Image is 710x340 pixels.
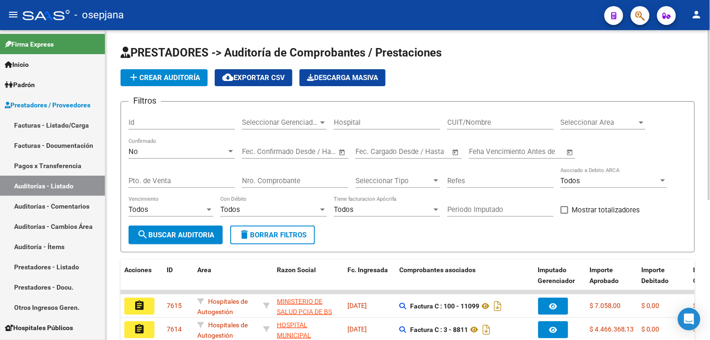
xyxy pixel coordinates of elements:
mat-icon: delete [239,229,250,240]
span: $ 4.466.368,13 [590,325,634,333]
span: Imputado Gerenciador [538,266,575,284]
datatable-header-cell: Area [194,260,259,301]
span: Comprobantes asociados [399,266,476,274]
span: [DATE] [347,325,367,333]
span: - osepjana [74,5,124,25]
span: Fc. Ingresada [347,266,388,274]
button: Exportar CSV [215,69,292,86]
span: Todos [129,205,148,214]
span: Hospitales de Autogestión [197,298,248,316]
mat-icon: person [691,9,702,20]
datatable-header-cell: Importe Aprobado [586,260,638,301]
span: 7615 [167,302,182,309]
datatable-header-cell: Imputado Gerenciador [534,260,586,301]
datatable-header-cell: ID [163,260,194,301]
mat-icon: add [128,72,139,83]
i: Descargar documento [492,299,504,314]
span: 7614 [167,325,182,333]
i: Descargar documento [480,322,492,337]
span: MINISTERIO DE SALUD PCIA DE BS AS [277,298,332,327]
span: Hospitales de Autogestión [197,321,248,340]
button: Open calendar [565,147,576,158]
h3: Filtros [129,94,161,107]
button: Open calendar [451,147,461,158]
datatable-header-cell: Importe Debitado [638,260,690,301]
span: Buscar Auditoria [137,231,214,239]
span: Exportar CSV [222,73,285,82]
input: Fecha inicio [242,147,280,156]
span: Borrar Filtros [239,231,307,239]
span: Descarga Masiva [307,73,378,82]
span: $ 0,00 [642,325,660,333]
strong: Factura C : 3 - 8811 [410,326,468,333]
span: Acciones [124,266,152,274]
span: Razon Social [277,266,316,274]
mat-icon: cloud_download [222,72,234,83]
div: - 30626983398 [277,296,340,316]
datatable-header-cell: Razon Social [273,260,344,301]
button: Open calendar [337,147,348,158]
span: Importe Aprobado [590,266,619,284]
span: Crear Auditoría [128,73,200,82]
div: - 30999011892 [277,320,340,340]
span: Inicio [5,59,29,70]
span: No [129,147,138,156]
mat-icon: menu [8,9,19,20]
span: ID [167,266,173,274]
span: Importe Debitado [642,266,669,284]
mat-icon: assignment [134,300,145,311]
span: Prestadores / Proveedores [5,100,90,110]
span: Todos [561,177,581,185]
span: PRESTADORES -> Auditoría de Comprobantes / Prestaciones [121,46,442,59]
input: Fecha inicio [355,147,394,156]
button: Crear Auditoría [121,69,208,86]
span: [DATE] [347,302,367,309]
button: Borrar Filtros [230,226,315,244]
span: Seleccionar Area [561,118,637,127]
span: Firma Express [5,39,54,49]
span: Seleccionar Tipo [355,177,432,185]
mat-icon: assignment [134,324,145,335]
span: Todos [334,205,354,214]
span: $ 7.058,00 [590,302,621,309]
span: Hospitales Públicos [5,323,73,333]
app-download-masive: Descarga masiva de comprobantes (adjuntos) [299,69,386,86]
span: $ 0,00 [642,302,660,309]
button: Descarga Masiva [299,69,386,86]
mat-icon: search [137,229,148,240]
datatable-header-cell: Acciones [121,260,163,301]
datatable-header-cell: Comprobantes asociados [395,260,534,301]
datatable-header-cell: Fc. Ingresada [344,260,395,301]
input: Fecha fin [289,147,334,156]
span: Area [197,266,211,274]
span: Todos [220,205,240,214]
span: Seleccionar Gerenciador [242,118,318,127]
button: Buscar Auditoria [129,226,223,244]
span: Mostrar totalizadores [572,204,640,216]
strong: Factura C : 100 - 11099 [410,302,479,310]
div: Open Intercom Messenger [678,308,701,331]
input: Fecha fin [402,147,448,156]
span: Padrón [5,80,35,90]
